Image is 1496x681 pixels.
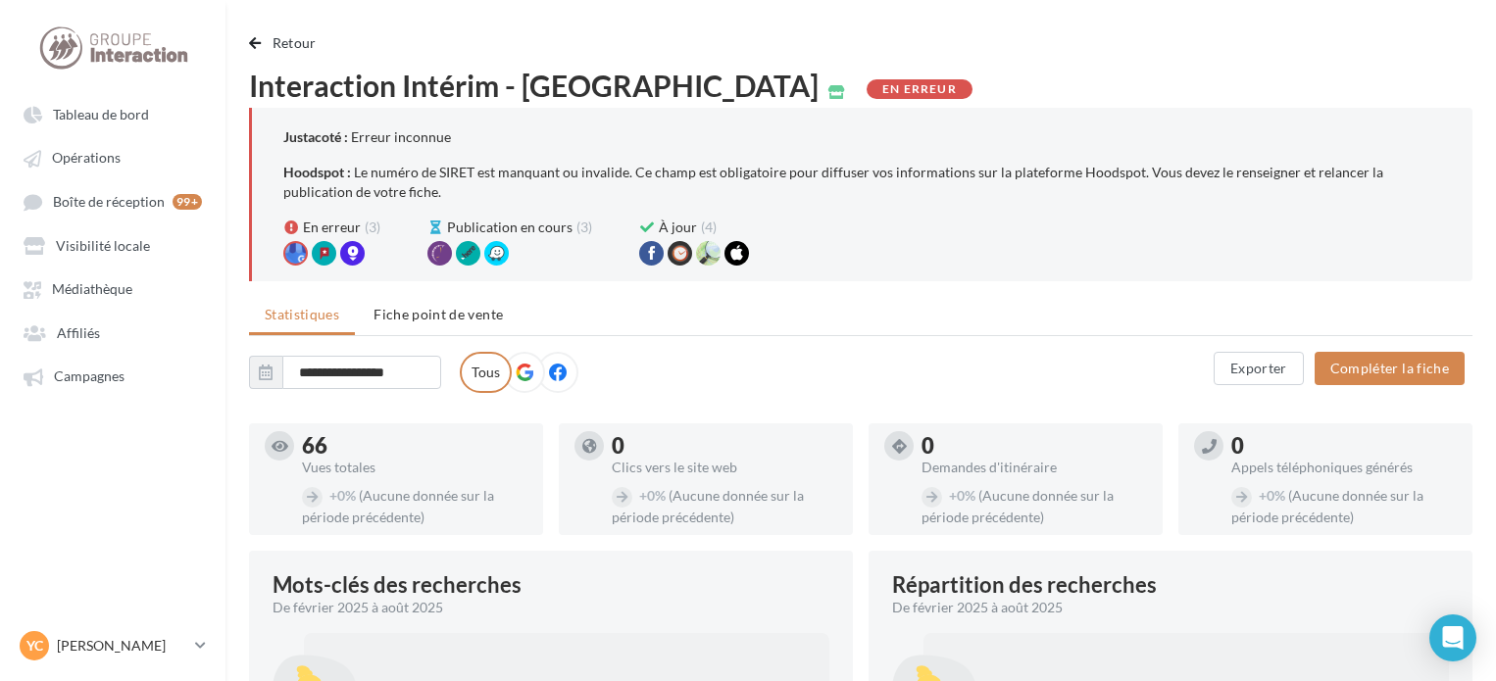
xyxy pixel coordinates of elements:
span: (3) [365,218,380,237]
span: 0% [1259,487,1285,504]
span: (Aucune donnée sur la période précédente) [1231,487,1423,525]
div: De février 2025 à août 2025 [892,598,1433,617]
a: Visibilité locale [12,227,214,263]
p: Le numéro de SIRET est manquant ou invalide. Ce champ est obligatoire pour diffuser vos informati... [283,164,1383,200]
span: + [329,487,337,504]
a: Tableau de bord [12,96,214,131]
a: Boîte de réception 99+ [12,183,214,219]
div: 0 [1231,435,1457,457]
div: 99+ [173,194,202,210]
span: (Aucune donnée sur la période précédente) [612,487,804,525]
span: Retour [273,34,317,51]
span: (Aucune donnée sur la période précédente) [302,487,494,525]
a: Affiliés [12,315,214,350]
button: Compléter la fiche [1315,352,1465,385]
p: Hoodspot : [283,164,351,180]
span: Publication en cours [447,218,573,237]
span: À jour [659,218,697,237]
span: En erreur [303,218,361,237]
div: Open Intercom Messenger [1429,614,1476,661]
div: Clics vers le site web [612,461,837,474]
span: Visibilité locale [56,237,150,254]
div: Vues totales [302,461,527,474]
span: Fiche point de vente [374,306,503,322]
span: Tableau de bord [53,106,149,122]
p: Justacoté : [283,128,348,145]
p: Erreur inconnue [351,128,451,145]
span: + [949,487,957,504]
label: Tous [460,352,512,393]
button: Retour [249,31,324,55]
span: Affiliés [57,324,100,341]
span: Opérations [52,150,121,167]
span: 0% [639,487,666,504]
div: Demandes d'itinéraire [922,461,1147,474]
a: Campagnes [12,358,214,393]
span: (Aucune donnée sur la période précédente) [922,487,1114,525]
span: 0% [949,487,975,504]
span: Médiathèque [52,281,132,298]
a: Compléter la fiche [1307,359,1472,375]
span: (3) [576,218,592,237]
a: YC [PERSON_NAME] [16,627,210,664]
span: Boîte de réception [53,193,165,210]
div: En erreur [867,79,972,99]
span: Mots-clés des recherches [273,574,522,596]
span: YC [26,636,43,656]
div: 0 [922,435,1147,457]
span: Interaction Intérim - [GEOGRAPHIC_DATA] [249,71,819,100]
div: De février 2025 à août 2025 [273,598,814,617]
div: Répartition des recherches [892,574,1157,596]
span: 0% [329,487,356,504]
span: Campagnes [54,368,125,385]
span: (4) [701,218,717,237]
p: [PERSON_NAME] [57,636,187,656]
a: Médiathèque [12,270,214,306]
span: + [1259,487,1267,504]
div: Appels téléphoniques générés [1231,461,1457,474]
div: 66 [302,435,527,457]
button: Exporter [1214,352,1304,385]
a: Opérations [12,139,214,174]
span: + [639,487,647,504]
div: 0 [612,435,837,457]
